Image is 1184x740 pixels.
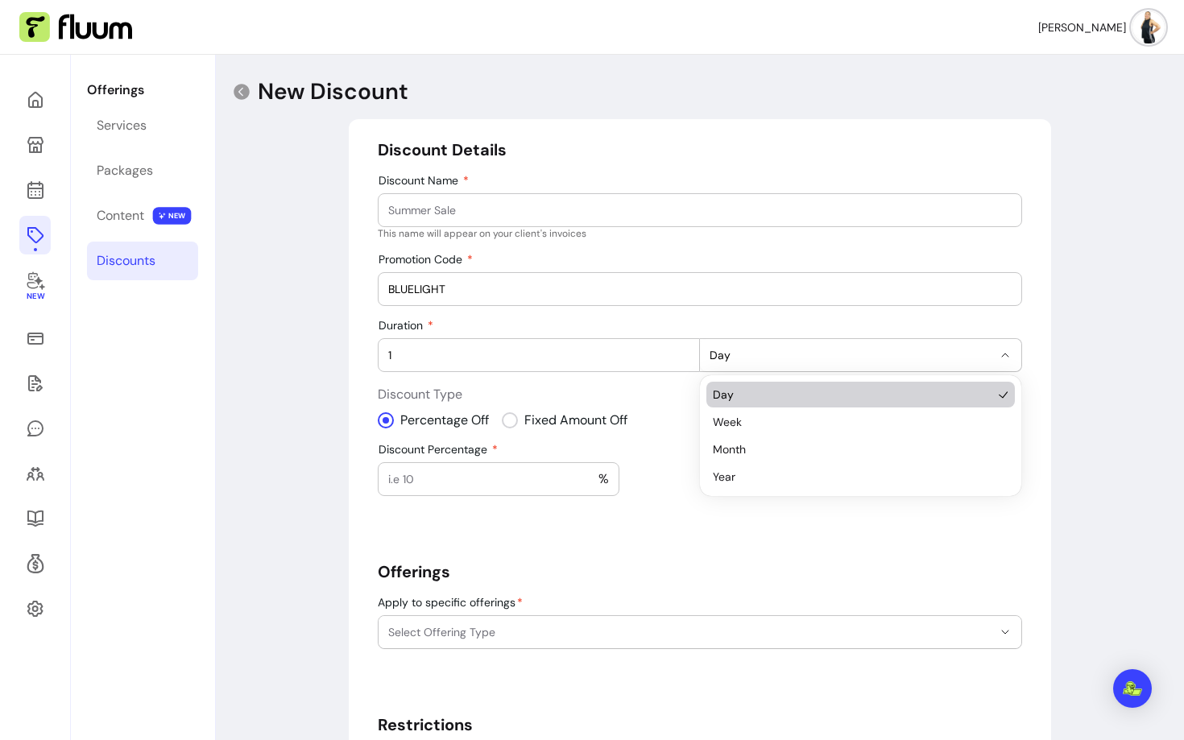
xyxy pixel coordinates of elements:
[19,589,51,628] a: Settings
[378,560,1022,583] h5: Offerings
[388,624,992,640] span: Select Offering Type
[87,106,198,145] a: Services
[26,291,43,302] span: New
[388,202,1012,218] input: Discount Name
[19,544,51,583] a: Refer & Earn
[19,261,51,312] a: My Co-Founder
[19,171,51,209] a: Calendar
[378,713,1022,736] h5: Restrictions
[388,471,598,487] input: Discount Percentage
[378,138,1022,161] h5: Discount Details
[19,126,51,164] a: My Page
[97,206,144,225] div: Content
[258,77,408,106] p: New Discount
[713,414,992,430] span: Week
[19,319,51,358] a: Sales
[87,151,198,190] a: Packages
[1038,19,1126,35] span: [PERSON_NAME]
[19,216,51,254] a: Offerings
[378,227,1022,240] p: This name will appear on your client's invoices
[19,364,51,403] a: Waivers
[379,318,426,333] span: Duration
[713,441,992,457] span: Month
[388,281,1012,297] input: Promotion Code
[379,173,462,188] span: Discount Name
[388,463,609,495] div: %
[710,347,992,363] span: Day
[87,196,198,235] a: Content
[19,409,51,448] a: My Messages
[97,161,153,180] div: Packages
[97,251,155,271] div: Discounts
[19,454,51,493] a: Clients
[19,499,51,538] a: Resources
[378,594,529,610] label: Apply to specific offerings
[1132,11,1165,43] img: avatar
[19,12,132,43] img: Fluum Logo
[379,442,491,457] span: Discount Percentage
[388,347,689,363] input: Duration
[153,207,192,225] span: NEW
[19,81,51,119] a: Home
[87,81,198,100] p: Offerings
[378,385,1022,430] div: Discount Type
[713,469,992,485] span: Year
[713,387,992,403] span: Day
[97,116,147,135] div: Services
[378,385,1022,404] span: Discount Type
[87,242,198,280] a: Discounts
[379,252,466,267] span: Promotion Code
[1113,669,1152,708] div: Open Intercom Messenger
